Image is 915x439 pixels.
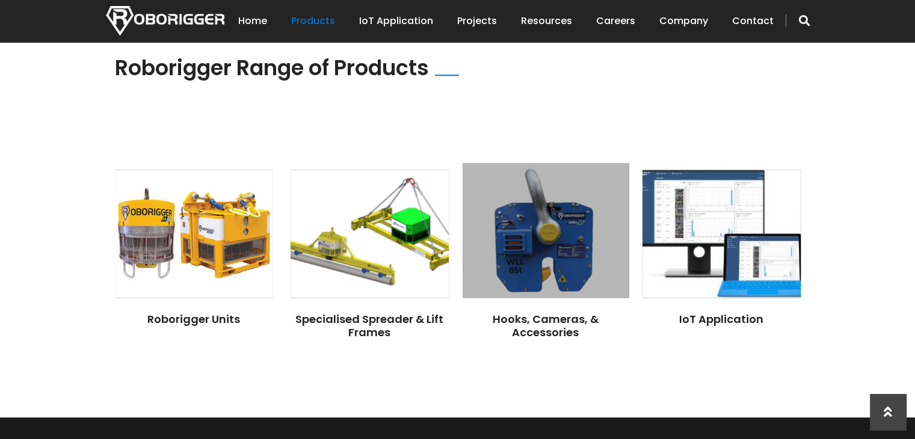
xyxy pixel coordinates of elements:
[359,2,433,40] a: IoT Application
[295,312,443,340] a: Specialised Spreader & Lift Frames
[457,2,497,40] a: Projects
[106,6,224,35] img: Nortech
[115,55,429,81] h2: Roborigger Range of Products
[732,2,774,40] a: Contact
[238,2,267,40] a: Home
[147,312,240,327] a: Roborigger Units
[659,2,708,40] a: Company
[291,2,335,40] a: Products
[521,2,572,40] a: Resources
[679,312,763,327] a: IoT Application
[596,2,635,40] a: Careers
[493,312,599,340] a: Hooks, Cameras, & Accessories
